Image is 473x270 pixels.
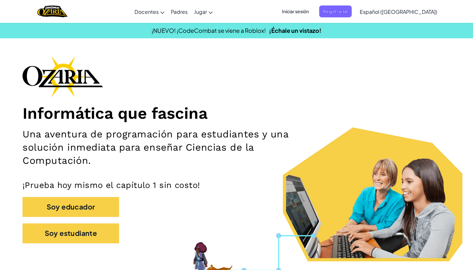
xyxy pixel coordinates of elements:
[23,104,450,123] h1: Informática que fascina
[23,128,309,167] h2: Una aventura de programación para estudiantes y una solución inmediata para enseñar Ciencias de l...
[37,5,67,18] img: Home
[269,27,321,34] a: ¡Échale un vistazo!
[357,3,441,20] a: Español ([GEOGRAPHIC_DATA])
[194,8,207,15] span: Jugar
[152,27,266,34] span: ¡NUEVO! ¡CodeCombat se viene a Roblox!
[278,5,313,17] button: Iniciar sesión
[23,180,450,190] p: ¡Prueba hoy mismo el capítulo 1 sin costo!
[191,3,216,20] a: Jugar
[23,223,119,243] button: Soy estudiante
[23,197,119,217] button: Soy educador
[168,3,191,20] a: Padres
[134,8,159,15] span: Docentes
[37,5,67,18] a: Ozaria by CodeCombat logo
[131,3,168,20] a: Docentes
[360,8,437,15] span: Español ([GEOGRAPHIC_DATA])
[23,56,103,97] img: Ozaria branding logo
[319,5,352,17] button: Registrarse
